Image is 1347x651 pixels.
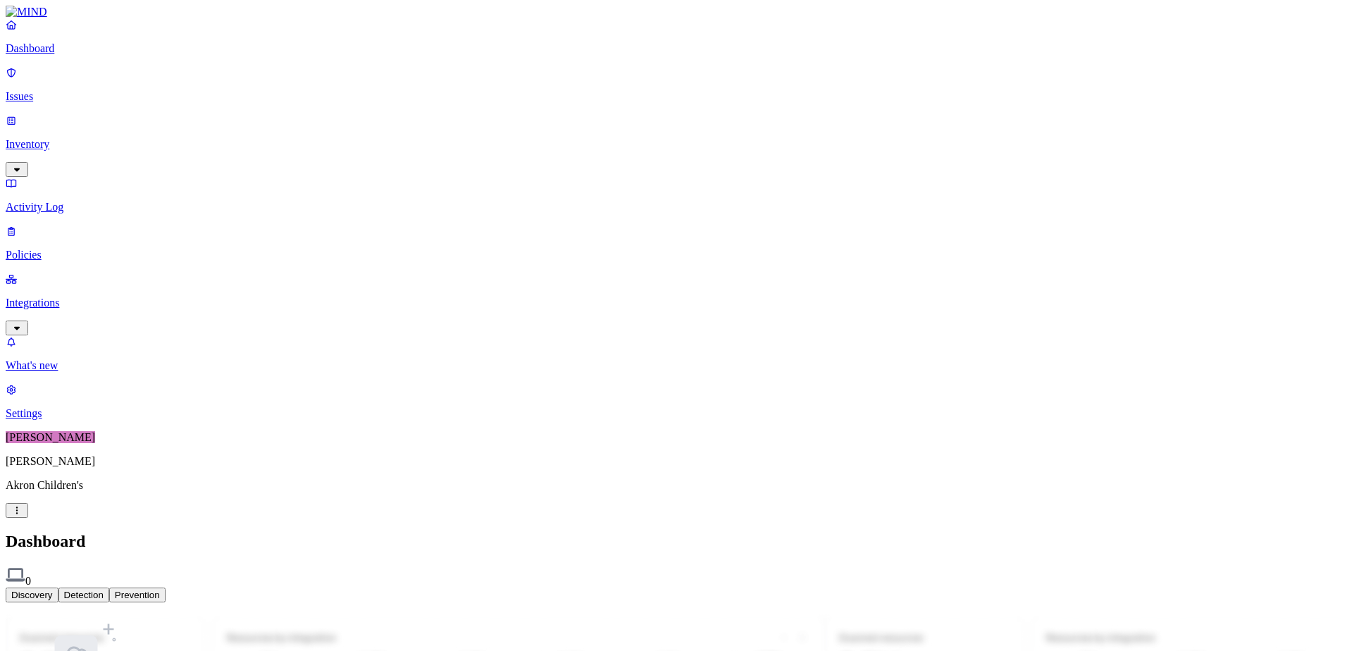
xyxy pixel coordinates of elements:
p: Activity Log [6,201,1341,213]
p: Inventory [6,138,1341,151]
img: svg%3e [6,565,25,585]
button: Detection [58,588,109,602]
a: Activity Log [6,177,1341,213]
button: Prevention [109,588,166,602]
span: [PERSON_NAME] [6,431,95,443]
a: What's new [6,335,1341,372]
button: Discovery [6,588,58,602]
a: Issues [6,66,1341,103]
p: Integrations [6,297,1341,309]
a: Dashboard [6,18,1341,55]
a: Policies [6,225,1341,261]
a: Integrations [6,273,1341,333]
p: Akron Children's [6,479,1341,492]
h2: Dashboard [6,532,1341,551]
a: Settings [6,383,1341,420]
p: Dashboard [6,42,1341,55]
p: Settings [6,407,1341,420]
span: 0 [25,575,31,587]
img: MIND [6,6,47,18]
a: MIND [6,6,1341,18]
p: [PERSON_NAME] [6,455,1341,468]
p: Policies [6,249,1341,261]
p: What's new [6,359,1341,372]
a: Inventory [6,114,1341,175]
p: Issues [6,90,1341,103]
